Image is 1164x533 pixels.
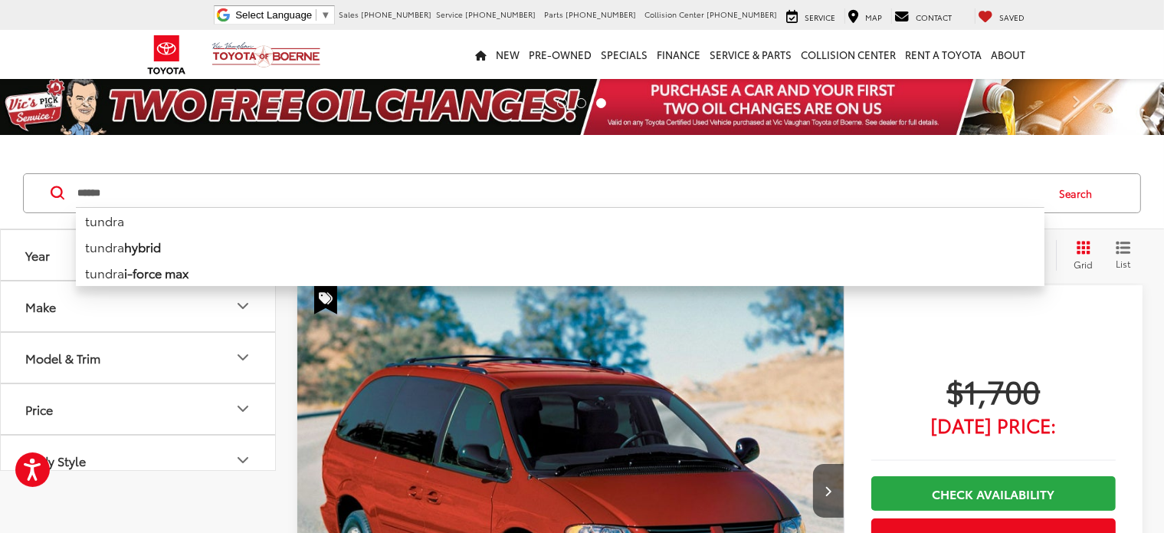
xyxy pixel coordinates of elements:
[975,8,1029,24] a: My Saved Vehicles
[871,371,1116,410] span: $1,700
[987,30,1031,79] a: About
[1104,240,1143,271] button: List View
[707,8,778,20] span: [PHONE_NUMBER]
[492,30,525,79] a: New
[234,348,252,367] div: Model & Trim
[916,12,953,23] span: Contact
[844,8,887,24] a: Map
[866,12,883,23] span: Map
[597,30,653,79] a: Specials
[314,285,337,314] span: Special
[320,9,330,21] span: ▼
[901,30,987,79] a: Rent a Toyota
[437,8,464,20] span: Service
[1,230,277,280] button: YearYear
[234,451,252,469] div: Body Style
[805,12,836,23] span: Service
[1,436,277,485] button: Body StyleBody Style
[25,299,56,314] div: Make
[871,417,1116,433] span: [DATE] Price:
[471,30,492,79] a: Home
[1074,258,1093,271] span: Grid
[566,8,637,20] span: [PHONE_NUMBER]
[76,207,1044,234] li: tundra
[362,8,432,20] span: [PHONE_NUMBER]
[25,350,100,365] div: Model & Trim
[653,30,706,79] a: Finance
[1000,12,1025,23] span: Saved
[234,400,252,418] div: Price
[1,333,277,383] button: Model & TrimModel & Trim
[466,8,536,20] span: [PHONE_NUMBER]
[76,175,1044,212] input: Search by Make, Model, or Keyword
[138,30,195,80] img: Toyota
[25,453,86,468] div: Body Style
[1116,257,1131,270] span: List
[813,464,844,518] button: Next image
[525,30,597,79] a: Pre-Owned
[1044,174,1114,212] button: Search
[783,8,840,24] a: Service
[706,30,797,79] a: Service & Parts: Opens in a new tab
[545,8,564,20] span: Parts
[76,260,1044,286] li: tundra
[1,281,277,331] button: MakeMake
[25,402,53,416] div: Price
[891,8,956,24] a: Contact
[211,41,321,68] img: Vic Vaughan Toyota of Boerne
[25,248,50,262] div: Year
[1056,240,1104,271] button: Grid View
[76,234,1044,260] li: tundra
[234,297,252,315] div: Make
[871,476,1116,511] a: Check Availability
[235,9,312,21] span: Select Language
[235,9,330,21] a: Select Language​
[1,384,277,434] button: PricePrice
[797,30,901,79] a: Collision Center
[339,8,359,20] span: Sales
[645,8,705,20] span: Collision Center
[124,264,189,281] b: i-force max
[124,238,161,255] b: hybrid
